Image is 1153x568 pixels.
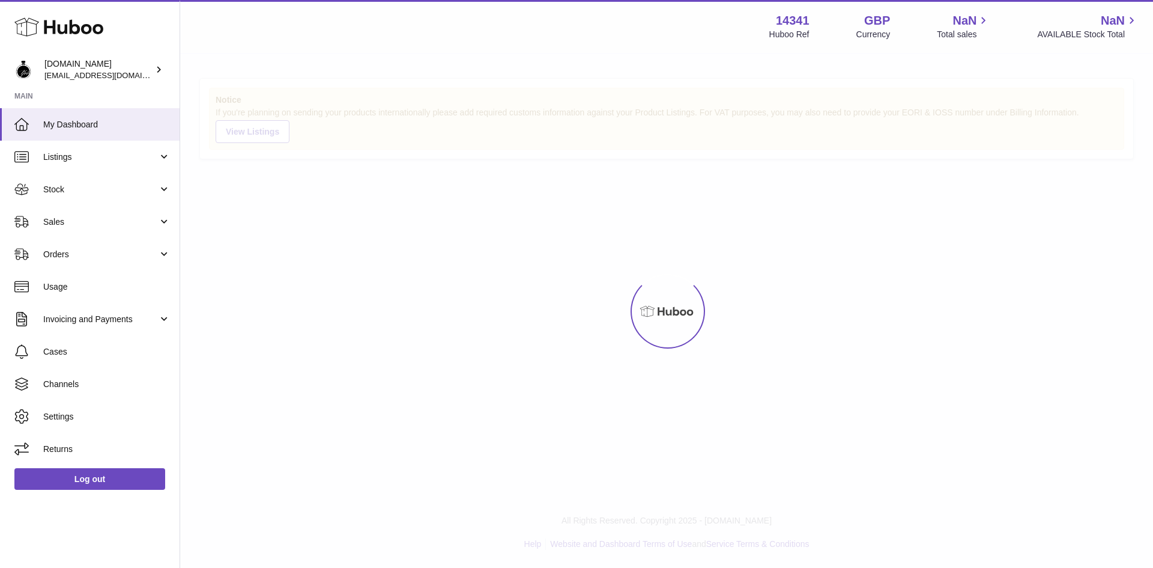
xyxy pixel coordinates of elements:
[864,13,890,29] strong: GBP
[43,184,158,195] span: Stock
[44,58,153,81] div: [DOMAIN_NAME]
[937,29,990,40] span: Total sales
[14,61,32,79] img: theperfumesampler@gmail.com
[43,216,158,228] span: Sales
[43,379,171,390] span: Channels
[43,119,171,130] span: My Dashboard
[43,444,171,455] span: Returns
[43,249,158,260] span: Orders
[1037,29,1139,40] span: AVAILABLE Stock Total
[44,70,177,80] span: [EMAIL_ADDRESS][DOMAIN_NAME]
[43,314,158,325] span: Invoicing and Payments
[43,411,171,423] span: Settings
[856,29,891,40] div: Currency
[937,13,990,40] a: NaN Total sales
[14,468,165,490] a: Log out
[1101,13,1125,29] span: NaN
[43,281,171,293] span: Usage
[769,29,810,40] div: Huboo Ref
[776,13,810,29] strong: 14341
[43,346,171,358] span: Cases
[43,151,158,163] span: Listings
[952,13,976,29] span: NaN
[1037,13,1139,40] a: NaN AVAILABLE Stock Total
